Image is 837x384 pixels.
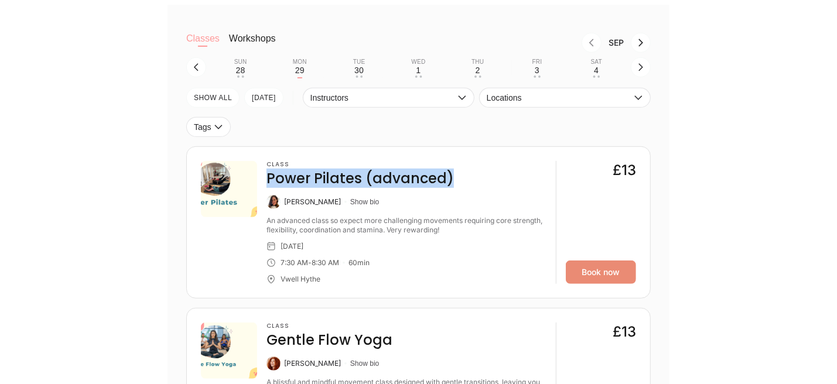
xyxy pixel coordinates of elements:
[534,76,541,78] div: • •
[613,161,636,180] div: £13
[474,76,481,78] div: • •
[593,76,600,78] div: • •
[354,66,364,75] div: 30
[594,66,599,75] div: 4
[234,59,247,66] div: Sun
[353,59,365,66] div: Tue
[295,33,651,53] nav: Month switch
[631,33,651,53] button: Next month, Oct
[267,161,454,168] h3: Class
[201,323,257,379] img: 61e4154f-1df3-4cf4-9c57-15847db83959.png
[186,33,220,56] button: Classes
[267,331,392,349] h4: Gentle Flow Yoga
[295,66,305,75] div: 29
[186,88,240,108] button: SHOW All
[310,93,455,102] span: Instructors
[284,197,341,207] div: [PERSON_NAME]
[411,59,425,66] div: Wed
[281,242,303,251] div: [DATE]
[244,88,283,108] button: [DATE]
[229,33,276,56] button: Workshops
[349,258,370,268] div: 60 min
[415,76,422,78] div: • •
[186,117,231,137] button: Tags
[602,38,631,47] div: Month Sep
[267,323,392,330] h3: Class
[281,275,320,284] div: Vwell Hythe
[267,356,281,371] img: Caitlin McCarthy
[312,258,339,268] div: 8:30 AM
[308,258,312,268] div: -
[350,359,379,368] button: Show bio
[284,359,341,368] div: [PERSON_NAME]
[356,76,363,78] div: • •
[535,66,539,75] div: 3
[201,161,257,217] img: de308265-3e9d-4747-ba2f-d825c0cdbde0.png
[472,59,484,66] div: Thu
[487,93,631,102] span: Locations
[416,66,421,75] div: 1
[582,33,602,53] button: Previous month, Aug
[237,76,244,78] div: • •
[303,88,474,108] button: Instructors
[350,197,379,207] button: Show bio
[591,59,602,66] div: Sat
[613,323,636,341] div: £13
[566,260,636,284] a: Book now
[236,66,245,75] div: 28
[532,59,542,66] div: Fri
[281,258,308,268] div: 7:30 AM
[267,195,281,209] img: Kate Arnold
[476,66,480,75] div: 2
[293,59,307,66] div: Mon
[479,88,651,108] button: Locations
[267,169,454,188] h4: Power Pilates (advanced)
[267,216,546,235] div: An advanced class so expect more challenging movements requiring core strength, flexibility, coor...
[194,122,211,132] span: Tags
